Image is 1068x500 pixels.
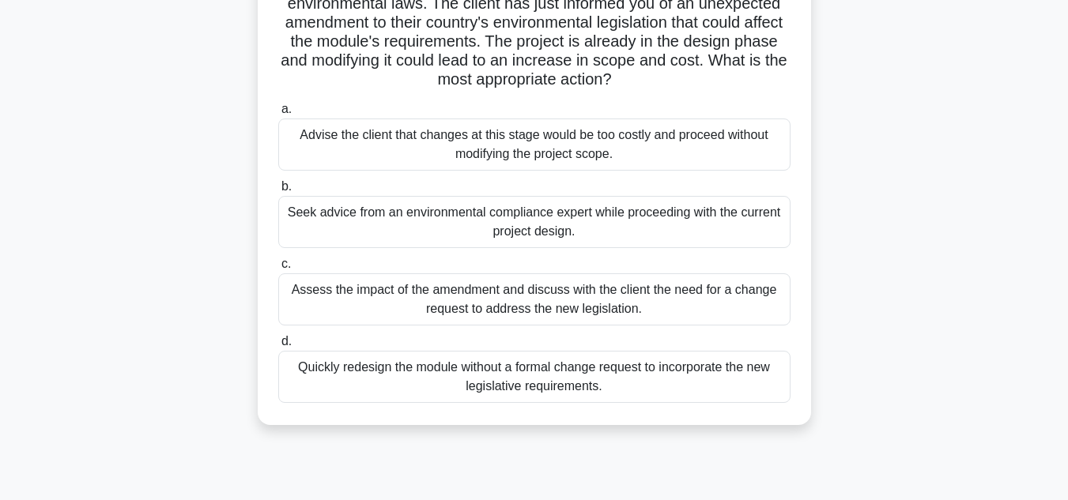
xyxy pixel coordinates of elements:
span: c. [281,257,291,270]
span: a. [281,102,292,115]
div: Seek advice from an environmental compliance expert while proceeding with the current project des... [278,196,791,248]
div: Advise the client that changes at this stage would be too costly and proceed without modifying th... [278,118,791,171]
div: Quickly redesign the module without a formal change request to incorporate the new legislative re... [278,351,791,403]
div: Assess the impact of the amendment and discuss with the client the need for a change request to a... [278,273,791,325]
span: d. [281,334,292,348]
span: b. [281,179,292,193]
